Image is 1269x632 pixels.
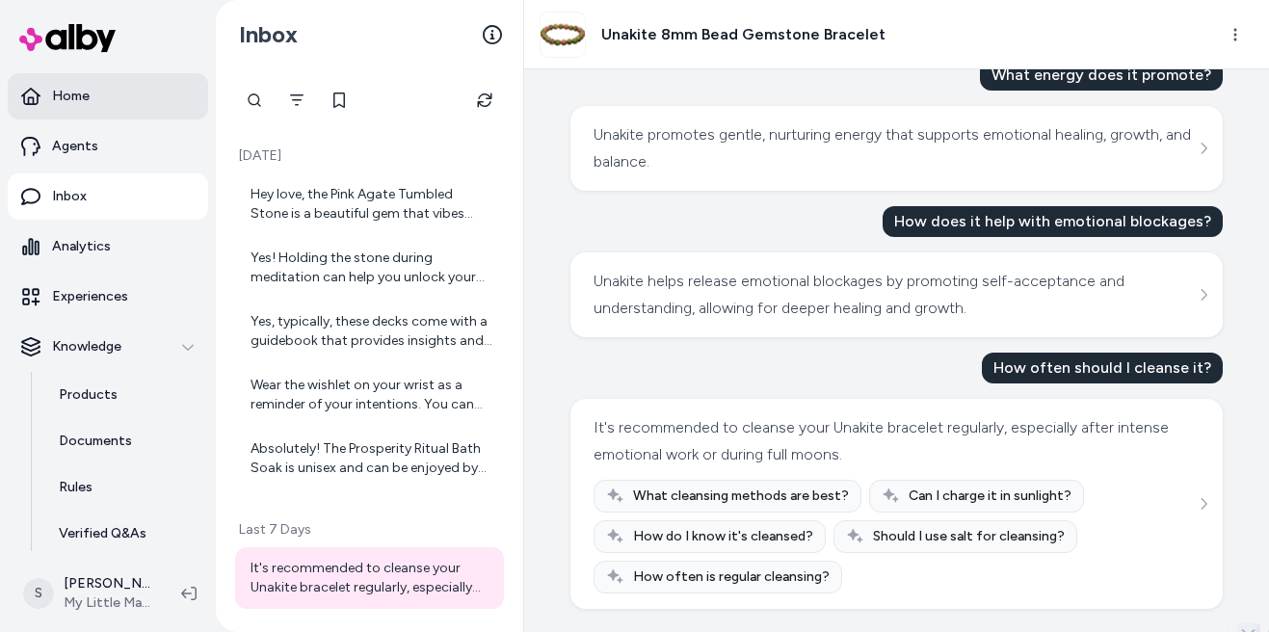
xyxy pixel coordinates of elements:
[8,224,208,270] a: Analytics
[23,578,54,609] span: S
[235,364,504,426] a: Wear the wishlet on your wrist as a reminder of your intentions. You can also hold it during your...
[59,478,93,497] p: Rules
[594,268,1200,322] div: Unakite helps release emotional blockages by promoting self-acceptance and understanding, allowin...
[633,567,830,587] span: How often is regular cleansing?
[594,121,1200,175] div: Unakite promotes gentle, nurturing energy that supports emotional healing, growth, and balance.
[8,324,208,370] button: Knowledge
[52,187,87,206] p: Inbox
[235,428,504,489] a: Absolutely! The Prosperity Ritual Bath Soak is unisex and can be enjoyed by anyone seeking to enh...
[909,487,1071,506] span: Can I charge it in sunlight?
[12,563,166,624] button: S[PERSON_NAME]My Little Magic Shop
[40,372,208,418] a: Products
[982,353,1223,383] div: How often should I cleanse it?
[251,559,492,597] div: It's recommended to cleanse your Unakite bracelet regularly, especially after intense emotional w...
[633,527,813,546] span: How do I know it's cleansed?
[980,60,1223,91] div: What energy does it promote?
[52,287,128,306] p: Experiences
[52,137,98,156] p: Agents
[251,439,492,478] div: Absolutely! The Prosperity Ritual Bath Soak is unisex and can be enjoyed by anyone seeking to enh...
[278,81,316,119] button: Filter
[64,593,150,613] span: My Little Magic Shop
[1192,492,1215,515] button: See more
[19,24,116,52] img: alby Logo
[465,81,504,119] button: Refresh
[59,524,146,543] p: Verified Q&As
[251,312,492,351] div: Yes, typically, these decks come with a guidebook that provides insights and interpretations for ...
[594,414,1200,468] div: It's recommended to cleanse your Unakite bracelet regularly, especially after intense emotional w...
[40,511,208,557] a: Verified Q&As
[1192,137,1215,160] button: See more
[52,237,111,256] p: Analytics
[251,185,492,224] div: Hey love, the Pink Agate Tumbled Stone is a beautiful gem that vibes deeply with self-love, emoti...
[601,23,886,46] h3: Unakite 8mm Bead Gemstone Bracelet
[873,527,1065,546] span: Should I use salt for cleansing?
[8,73,208,119] a: Home
[883,206,1223,237] div: How does it help with emotional blockages?
[235,173,504,235] a: Hey love, the Pink Agate Tumbled Stone is a beautiful gem that vibes deeply with self-love, emoti...
[59,385,118,405] p: Products
[52,87,90,106] p: Home
[40,464,208,511] a: Rules
[633,487,849,506] span: What cleansing methods are best?
[251,376,492,414] div: Wear the wishlet on your wrist as a reminder of your intentions. You can also hold it during your...
[251,249,492,287] div: Yes! Holding the stone during meditation can help you unlock your heart chakra and invite in unco...
[235,547,504,609] a: It's recommended to cleanse your Unakite bracelet regularly, especially after intense emotional w...
[235,146,504,166] p: [DATE]
[40,418,208,464] a: Documents
[239,20,298,49] h2: Inbox
[59,432,132,451] p: Documents
[8,274,208,320] a: Experiences
[541,13,585,57] img: Unakite_8mm_RoundBead_Elastic_Bracelet.jpg
[52,337,121,356] p: Knowledge
[8,123,208,170] a: Agents
[64,574,150,593] p: [PERSON_NAME]
[235,520,504,540] p: Last 7 Days
[1192,283,1215,306] button: See more
[235,237,504,299] a: Yes! Holding the stone during meditation can help you unlock your heart chakra and invite in unco...
[235,301,504,362] a: Yes, typically, these decks come with a guidebook that provides insights and interpretations for ...
[8,173,208,220] a: Inbox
